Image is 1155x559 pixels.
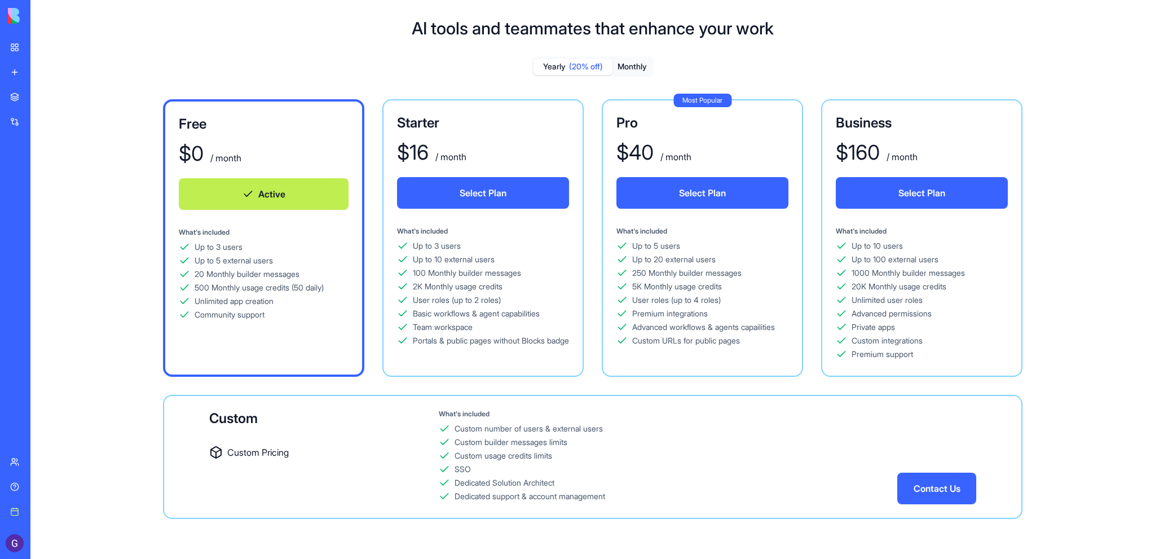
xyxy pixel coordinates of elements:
[852,308,932,319] div: Advanced permissions
[413,335,569,346] div: Portals & public pages without Blocks badge
[897,473,976,504] button: Contact Us
[439,410,897,419] div: What's included
[413,308,540,319] div: Basic workflows & agent capabilities
[55,6,82,14] h1: Shelly
[8,8,78,24] img: logo
[10,346,216,365] textarea: Message…
[455,423,603,434] div: Custom number of users & external users
[412,18,774,38] h1: AI tools and teammates that enhance your work
[616,114,788,132] div: Pro
[18,89,176,111] div: Welcome to Blocks 🙌 I'm here if you have any questions!
[382,99,584,377] a: Starter$16 / monthSelect PlanWhat's includedUp to 3 usersUp to 10 external users100 Monthly build...
[455,437,567,448] div: Custom builder messages limits
[612,59,652,75] button: Monthly
[632,240,680,252] div: Up to 5 users
[195,309,264,320] div: Community support
[569,61,603,72] span: (20% off)
[9,65,185,117] div: Hey Gill 👋Welcome to Blocks 🙌 I'm here if you have any questions!Shelly • 18m ago
[227,446,289,459] span: Custom Pricing
[455,450,552,461] div: Custom usage credits limits
[195,269,299,280] div: 20 Monthly builder messages
[455,464,471,475] div: SSO
[413,267,521,279] div: 100 Monthly builder messages
[198,5,218,25] div: Close
[632,322,775,333] div: Advanced workflows & agents capailities
[852,254,938,265] div: Up to 100 external users
[397,227,569,236] div: What's included
[836,227,1008,236] div: What's included
[413,240,461,252] div: Up to 3 users
[179,115,349,133] div: Free
[632,294,721,306] div: User roles (up to 4 roles)
[18,120,77,126] div: Shelly • 18m ago
[413,294,501,306] div: User roles (up to 2 roles)
[884,150,918,164] div: / month
[209,410,439,428] div: Custom
[632,254,716,265] div: Up to 20 external users
[836,141,880,164] div: $ 160
[836,114,1008,132] div: Business
[32,6,50,24] img: Profile image for Shelly
[534,59,612,75] button: Yearly
[54,369,63,378] button: Upload attachment
[397,141,429,164] div: $ 16
[852,240,903,252] div: Up to 10 users
[455,477,554,488] div: Dedicated Solution Architect
[836,177,1008,209] button: Select Plan
[632,308,708,319] div: Premium integrations
[602,99,803,377] a: Most PopularPro$40 / monthSelect PlanWhat's includedUp to 5 usersUp to 20 external users250 Month...
[852,267,965,279] div: 1000 Monthly builder messages
[9,65,217,142] div: Shelly says…
[821,99,1022,377] a: Business$160 / monthSelect PlanWhat's includedUp to 10 usersUp to 100 external users1000 Monthly ...
[852,335,923,346] div: Custom integrations
[852,349,913,360] div: Premium support
[397,177,569,209] button: Select Plan
[397,114,569,132] div: Starter
[195,255,273,266] div: Up to 5 external users
[433,150,466,164] div: / month
[193,365,211,383] button: Send a message…
[455,491,605,502] div: Dedicated support & account management
[195,282,324,293] div: 500 Monthly usage credits (50 daily)
[632,335,740,346] div: Custom URLs for public pages
[177,5,198,26] button: Home
[616,227,788,236] div: What's included
[658,150,691,164] div: / month
[18,72,176,83] div: Hey Gill 👋
[852,281,946,292] div: 20K Monthly usage credits
[195,296,274,307] div: Unlimited app creation
[852,294,923,306] div: Unlimited user roles
[413,281,502,292] div: 2K Monthly usage credits
[673,94,731,107] div: Most Popular
[632,281,722,292] div: 5K Monthly usage credits
[55,14,105,25] p: Active 3h ago
[413,322,473,333] div: Team workspace
[179,142,204,165] div: $ 0
[195,241,243,253] div: Up to 3 users
[179,178,349,210] button: Active
[632,267,742,279] div: 250 Monthly builder messages
[7,5,29,26] button: go back
[17,369,27,378] button: Emoji picker
[616,177,788,209] button: Select Plan
[36,369,45,378] button: Gif picker
[179,228,349,237] div: What's included
[6,534,24,552] img: ACg8ocJoqAXrbsD3jCjcv5DBJX5gsMYeGoJYwPRygSQAGQ5TKsCL3g=s96-c
[413,254,495,265] div: Up to 10 external users
[616,141,654,164] div: $ 40
[852,322,895,333] div: Private apps
[208,151,241,165] div: / month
